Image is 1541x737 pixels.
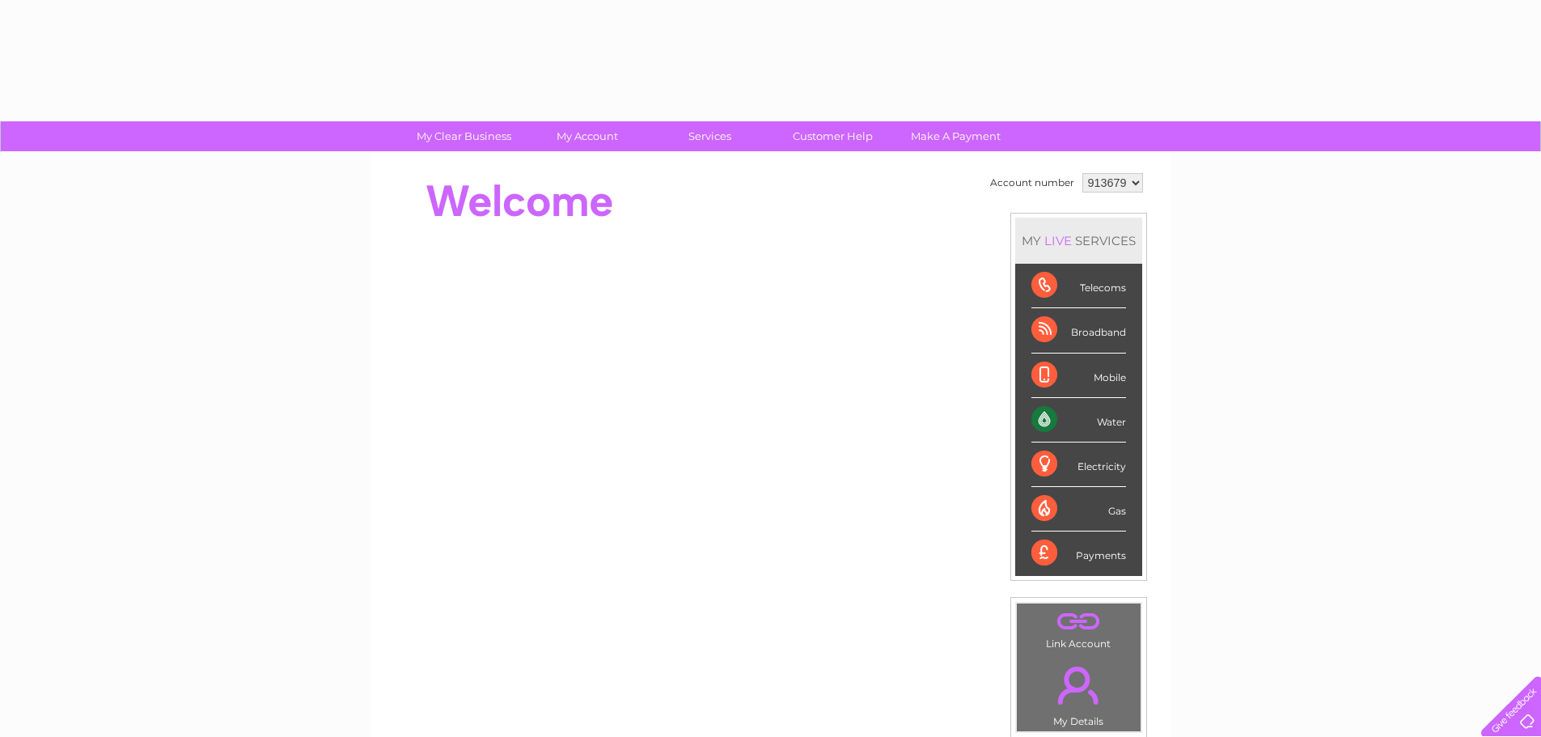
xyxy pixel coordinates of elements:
[1021,608,1137,636] a: .
[766,121,900,151] a: Customer Help
[1021,657,1137,714] a: .
[643,121,777,151] a: Services
[889,121,1022,151] a: Make A Payment
[1031,354,1126,398] div: Mobile
[1031,443,1126,487] div: Electricity
[397,121,531,151] a: My Clear Business
[1016,603,1141,654] td: Link Account
[1031,532,1126,575] div: Payments
[1031,487,1126,532] div: Gas
[1031,398,1126,443] div: Water
[1031,308,1126,353] div: Broadband
[520,121,654,151] a: My Account
[986,169,1078,197] td: Account number
[1015,218,1142,264] div: MY SERVICES
[1016,653,1141,732] td: My Details
[1031,264,1126,308] div: Telecoms
[1041,233,1075,248] div: LIVE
